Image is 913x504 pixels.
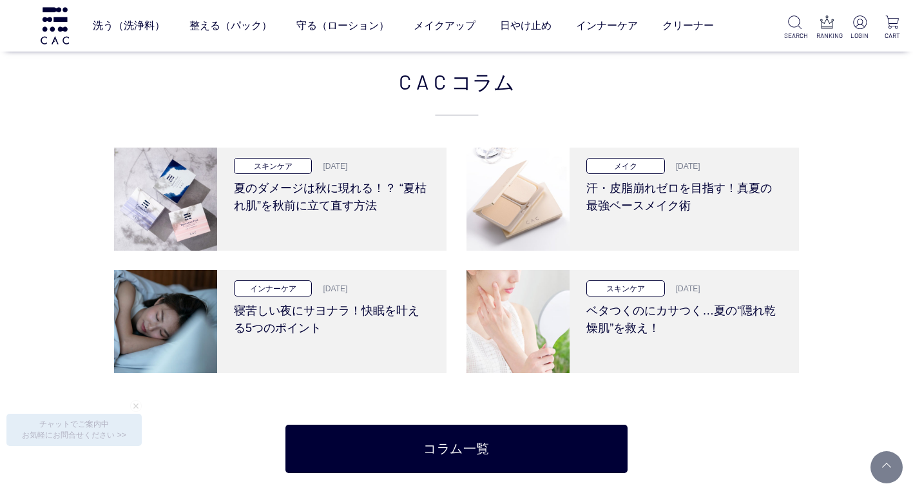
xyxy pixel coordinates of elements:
a: SEARCH [784,15,805,41]
h3: ベタつくのにカサつく…夏の“隠れ乾燥肌”を救え！ [586,296,782,337]
h3: 寝苦しい夜にサヨナラ！快眠を叶える5つのポイント [234,296,430,337]
h3: 汗・皮脂崩れゼロを目指す！真夏の最強ベースメイク術 [586,174,782,215]
p: [DATE] [668,283,700,295]
a: RANKING [816,15,837,41]
img: 汗・皮脂崩れゼロを目指す！真夏の最強ベースメイク術 [466,148,570,251]
h3: 夏のダメージは秋に現れる！？ “夏枯れ肌”を秋前に立て直す方法 [234,174,430,215]
a: CART [882,15,903,41]
p: スキンケア [234,158,312,174]
a: 日やけ止め [500,8,552,44]
a: 夏のダメージは秋に現れる！？ “夏枯れ肌”を秋前に立て直す方法 スキンケア [DATE] 夏のダメージは秋に現れる！？ “夏枯れ肌”を秋前に立て直す方法 [114,148,446,251]
p: SEARCH [784,31,805,41]
img: ベタつくのにカサつく…夏の“隠れ乾燥肌”を救え！ [466,270,570,373]
p: インナーケア [234,280,312,296]
a: 汗・皮脂崩れゼロを目指す！真夏の最強ベースメイク術 メイク [DATE] 汗・皮脂崩れゼロを目指す！真夏の最強ベースメイク術 [466,148,798,251]
a: 整える（パック） [189,8,272,44]
a: クリーナー [662,8,714,44]
a: 守る（ローション） [296,8,389,44]
p: [DATE] [315,283,347,295]
img: logo [39,7,71,44]
span: コラム [451,66,515,97]
a: メイクアップ [414,8,476,44]
a: 洗う（洗浄料） [93,8,165,44]
p: LOGIN [849,31,870,41]
a: 寝苦しい夜にサヨナラ！快眠を叶える5つのポイント インナーケア [DATE] 寝苦しい夜にサヨナラ！快眠を叶える5つのポイント [114,270,446,373]
p: CART [882,31,903,41]
a: LOGIN [849,15,870,41]
a: ベタつくのにカサつく…夏の“隠れ乾燥肌”を救え！ スキンケア [DATE] ベタつくのにカサつく…夏の“隠れ乾燥肌”を救え！ [466,270,798,373]
img: 寝苦しい夜にサヨナラ！快眠を叶える5つのポイント [114,270,217,373]
h2: CAC [114,66,799,115]
p: [DATE] [315,160,347,172]
a: コラム一覧 [285,425,628,473]
p: メイク [586,158,665,174]
p: スキンケア [586,280,665,296]
img: 夏のダメージは秋に現れる！？ “夏枯れ肌”を秋前に立て直す方法 [114,148,217,251]
p: RANKING [816,31,837,41]
a: インナーケア [576,8,638,44]
p: [DATE] [668,160,700,172]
